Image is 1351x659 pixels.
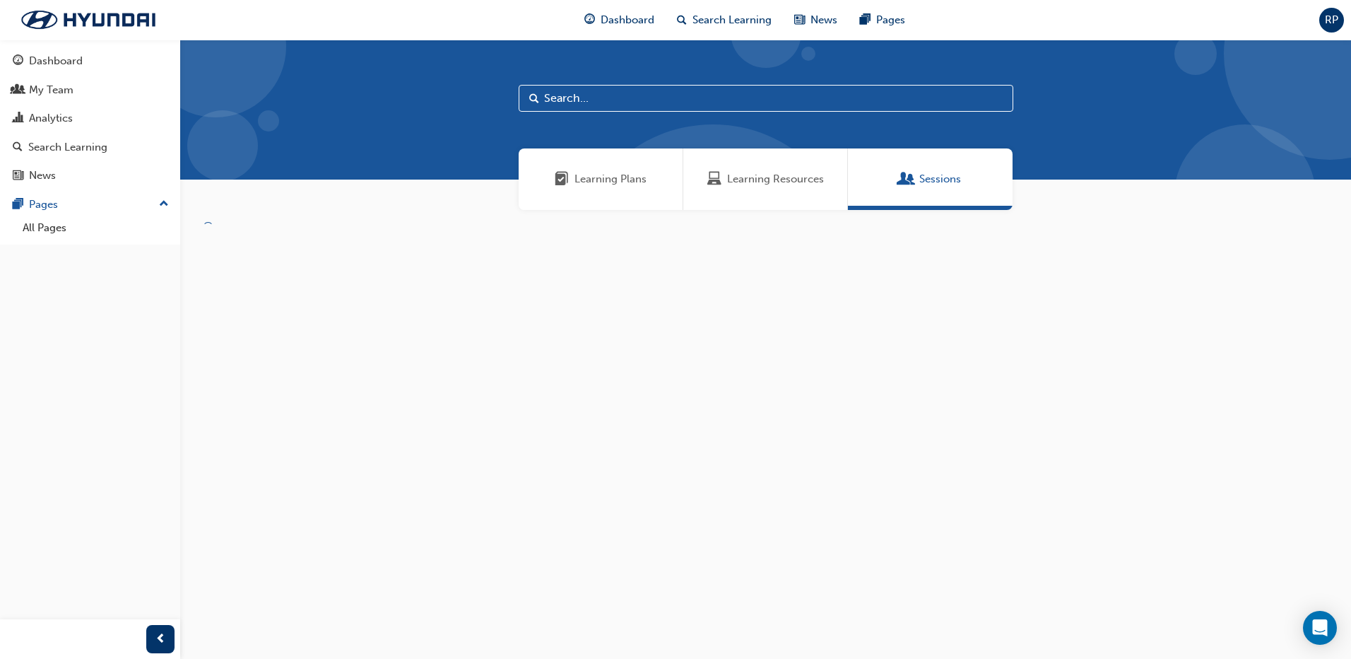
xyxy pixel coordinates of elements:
div: Analytics [29,110,73,127]
span: Dashboard [601,12,654,28]
span: Sessions [899,171,914,187]
a: guage-iconDashboard [573,6,666,35]
span: news-icon [13,170,23,182]
button: RP [1319,8,1344,33]
a: Learning ResourcesLearning Resources [683,148,848,210]
div: Dashboard [29,53,83,69]
span: up-icon [159,195,169,214]
span: Pages [876,12,905,28]
span: news-icon [794,11,805,29]
button: Pages [6,192,175,218]
span: Learning Plans [555,171,569,187]
span: News [810,12,837,28]
a: All Pages [17,217,175,239]
span: Search Learning [692,12,772,28]
span: RP [1325,12,1338,28]
a: pages-iconPages [849,6,916,35]
span: search-icon [13,141,23,154]
span: Search [529,91,539,107]
span: Sessions [919,171,961,187]
div: Open Intercom Messenger [1303,611,1337,645]
span: pages-icon [13,199,23,211]
a: My Team [6,77,175,103]
a: Dashboard [6,48,175,74]
div: Pages [29,197,58,213]
a: News [6,163,175,189]
span: Learning Plans [574,171,647,187]
button: DashboardMy TeamAnalyticsSearch LearningNews [6,45,175,192]
a: search-iconSearch Learning [666,6,783,35]
a: Learning PlansLearning Plans [519,148,683,210]
a: news-iconNews [783,6,849,35]
span: search-icon [677,11,687,29]
a: Search Learning [6,134,175,161]
span: guage-icon [13,55,23,68]
div: News [29,168,56,184]
a: Analytics [6,105,175,132]
span: pages-icon [860,11,871,29]
span: guage-icon [584,11,595,29]
span: Learning Resources [707,171,721,187]
div: My Team [29,82,73,98]
input: Search... [519,85,1013,112]
span: Learning Resources [727,171,824,187]
span: chart-icon [13,112,23,125]
div: Search Learning [28,139,107,156]
img: Trak [7,5,170,35]
span: prev-icon [155,631,166,648]
a: SessionsSessions [848,148,1013,210]
span: people-icon [13,84,23,97]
